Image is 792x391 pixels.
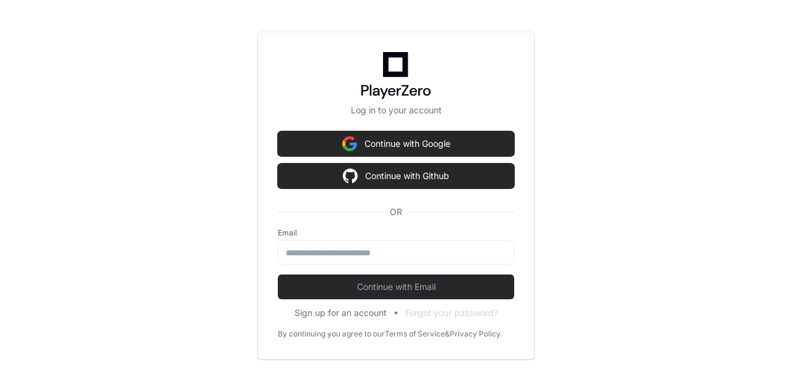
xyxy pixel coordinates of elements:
[278,228,514,238] label: Email
[295,307,387,319] button: Sign up for an account
[405,307,498,319] button: Forgot your password?
[343,164,358,188] img: Sign in with google
[385,329,445,339] a: Terms of Service
[278,164,514,188] button: Continue with Github
[278,104,514,116] p: Log in to your account
[450,329,502,339] a: Privacy Policy.
[342,131,357,156] img: Sign in with google
[278,131,514,156] button: Continue with Google
[445,329,450,339] div: &
[278,329,385,339] div: By continuing you agree to our
[278,281,514,293] span: Continue with Email
[278,275,514,299] button: Continue with Email
[385,206,407,218] span: OR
